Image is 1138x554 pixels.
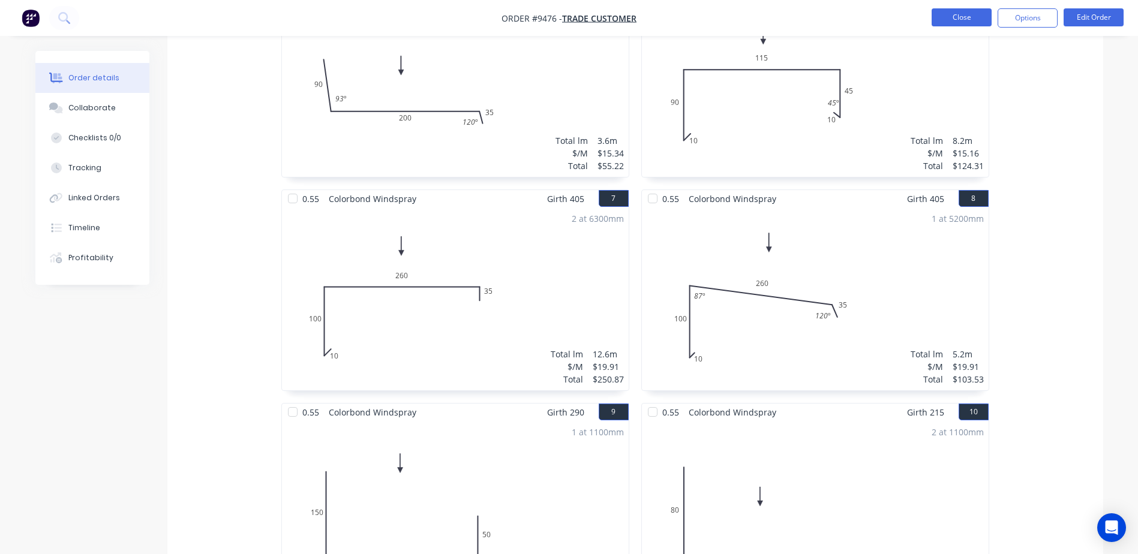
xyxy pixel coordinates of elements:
div: Total [911,373,943,386]
span: Colorbond Windspray [684,404,781,421]
div: $19.91 [593,360,624,373]
div: Tracking [68,162,101,173]
span: Girth 290 [547,404,584,421]
div: Collaborate [68,103,116,113]
div: Total lm [911,134,943,147]
button: Order details [35,63,149,93]
div: Total lm [551,348,583,360]
div: 8.2m [953,134,984,147]
div: Total [556,159,588,172]
button: 10 [959,404,989,420]
button: Collaborate [35,93,149,123]
button: 8 [959,190,989,207]
div: $15.34 [597,147,624,159]
span: Girth 405 [547,190,584,207]
div: Linked Orders [68,192,120,203]
div: Profitability [68,252,113,263]
div: 1 at 1100mm [572,426,624,438]
div: $/M [556,147,588,159]
div: Total lm [556,134,588,147]
div: Open Intercom Messenger [1097,513,1126,542]
div: $/M [551,360,583,373]
div: Timeline [68,222,100,233]
div: $/M [911,147,943,159]
div: Total [551,373,583,386]
div: Total [911,159,943,172]
button: Checklists 0/0 [35,123,149,153]
div: 12.6m [593,348,624,360]
div: 010100260352 at 6300mmTotal lm$/MTotal12.6m$19.91$250.87 [282,207,629,390]
button: 9 [599,404,629,420]
div: 3.6m [597,134,624,147]
button: Close [932,8,992,26]
span: Girth 215 [907,404,944,421]
span: Colorbond Windspray [324,404,421,421]
div: Order details [68,73,119,83]
div: 5.2m [953,348,984,360]
span: 0.55 [657,190,684,207]
div: $250.87 [593,373,624,386]
button: Options [998,8,1058,28]
button: 7 [599,190,629,207]
button: Timeline [35,213,149,243]
button: Linked Orders [35,183,149,213]
button: Tracking [35,153,149,183]
div: 2 at 1100mm [932,426,984,438]
span: Girth 405 [907,190,944,207]
img: Factory [22,9,40,27]
span: 0.55 [657,404,684,421]
div: $124.31 [953,159,984,172]
div: Total lm [911,348,943,360]
div: 2 at 6300mm [572,212,624,225]
span: Colorbond Windspray [684,190,781,207]
span: 0.55 [298,404,324,421]
div: $55.22 [597,159,624,172]
div: $19.91 [953,360,984,373]
div: 0101002603587º120º1 at 5200mmTotal lm$/MTotal5.2m$19.91$103.53 [642,207,989,390]
span: Colorbond Windspray [324,190,421,207]
span: 0.55 [298,190,324,207]
button: Profitability [35,243,149,273]
a: Trade Customer [562,13,636,24]
span: Order #9476 - [502,13,562,24]
div: $103.53 [953,373,984,386]
button: Edit Order [1064,8,1124,26]
div: $/M [911,360,943,373]
div: 1 at 5200mm [932,212,984,225]
div: $15.16 [953,147,984,159]
div: Checklists 0/0 [68,133,121,143]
